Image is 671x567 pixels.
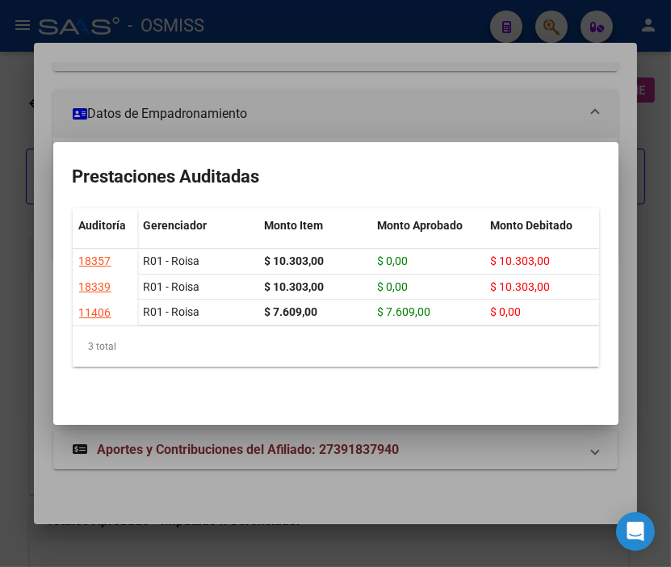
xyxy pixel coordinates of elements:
[144,305,200,318] span: R01 - Roisa
[79,278,111,296] div: 18339
[144,280,200,293] span: R01 - Roisa
[258,208,371,276] datatable-header-cell: Monto Item
[144,219,208,232] span: Gerenciador
[491,305,522,318] span: $ 0,00
[484,208,598,276] datatable-header-cell: Monto Debitado
[265,254,325,267] strong: $ 10.303,00
[616,512,655,551] div: Open Intercom Messenger
[265,219,324,232] span: Monto Item
[79,304,111,322] div: 11406
[371,208,484,276] datatable-header-cell: Monto Aprobado
[378,280,409,293] span: $ 0,00
[144,254,200,267] span: R01 - Roisa
[491,254,551,267] span: $ 10.303,00
[79,219,127,232] span: Auditoría
[378,305,431,318] span: $ 7.609,00
[73,326,599,367] div: 3 total
[378,254,409,267] span: $ 0,00
[73,162,599,192] h2: Prestaciones Auditadas
[378,219,463,232] span: Monto Aprobado
[73,208,137,276] datatable-header-cell: Auditoría
[265,280,325,293] strong: $ 10.303,00
[491,280,551,293] span: $ 10.303,00
[491,219,573,232] span: Monto Debitado
[79,252,111,271] div: 18357
[265,305,318,318] strong: $ 7.609,00
[137,208,258,276] datatable-header-cell: Gerenciador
